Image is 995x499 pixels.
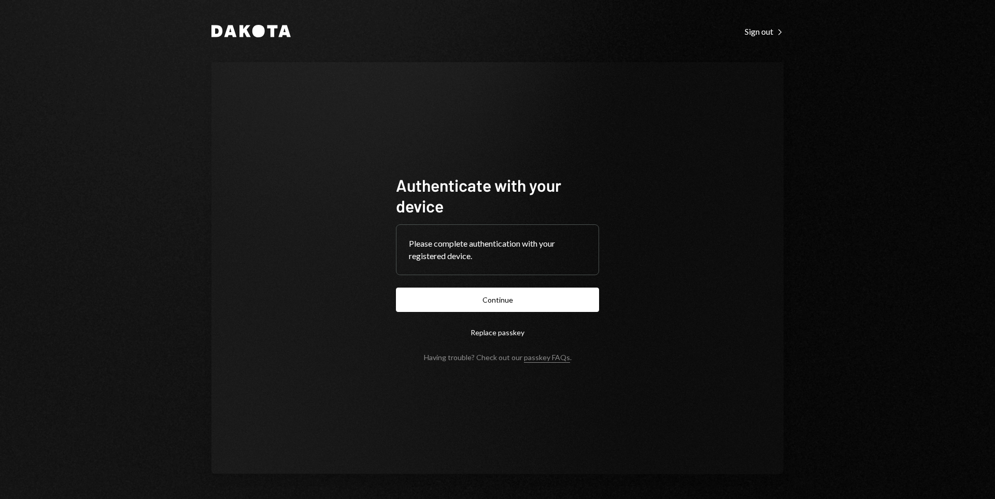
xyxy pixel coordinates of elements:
[745,25,784,37] a: Sign out
[396,288,599,312] button: Continue
[524,353,570,363] a: passkey FAQs
[409,237,586,262] div: Please complete authentication with your registered device.
[396,320,599,345] button: Replace passkey
[396,175,599,216] h1: Authenticate with your device
[424,353,572,362] div: Having trouble? Check out our .
[745,26,784,37] div: Sign out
